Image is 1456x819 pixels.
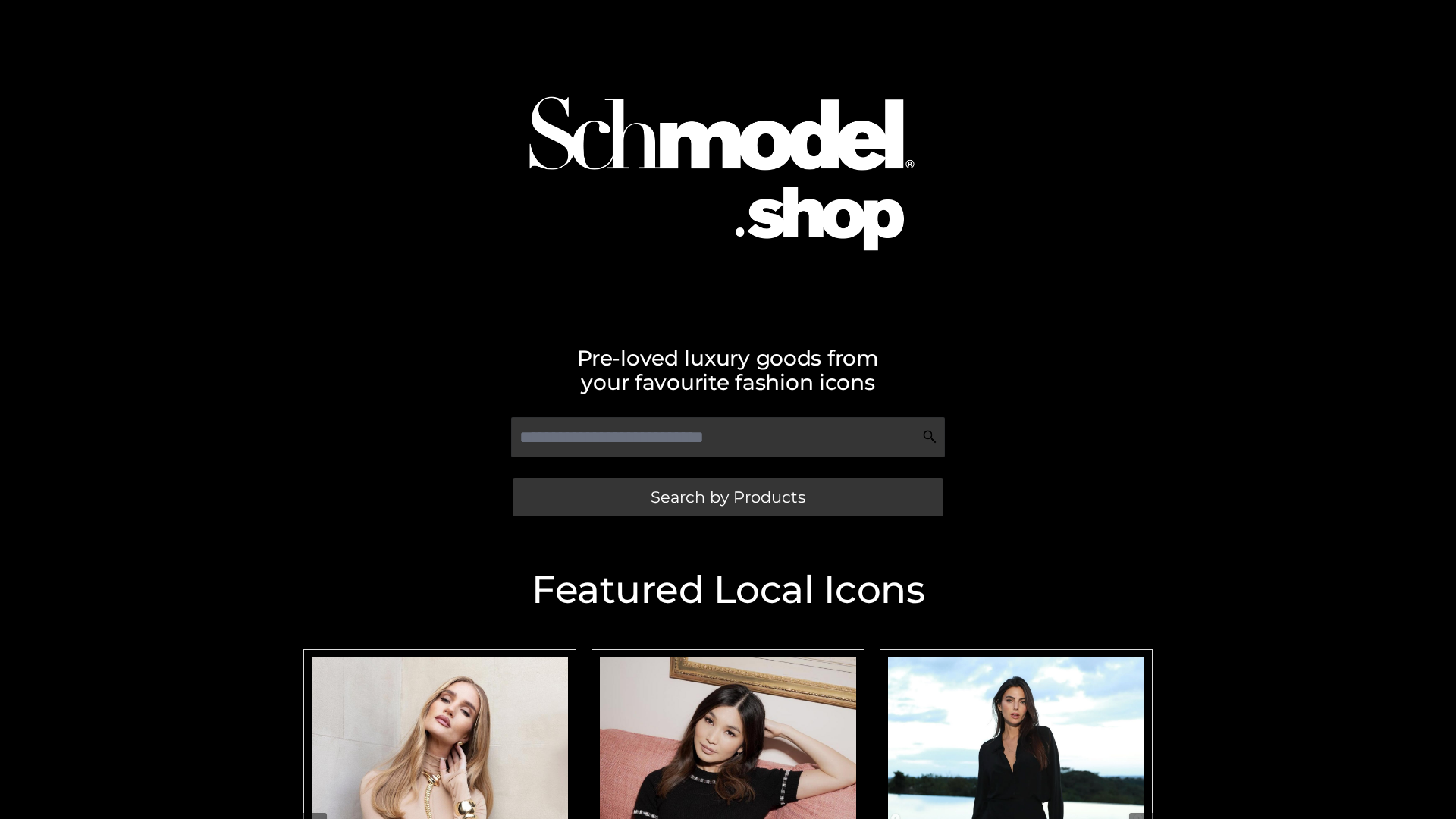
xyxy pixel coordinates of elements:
span: Search by Products [651,489,805,505]
h2: Pre-loved luxury goods from your favourite fashion icons [296,346,1160,394]
h2: Featured Local Icons​ [296,571,1160,609]
a: Search by Products [513,478,943,516]
img: Search Icon [922,429,937,444]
